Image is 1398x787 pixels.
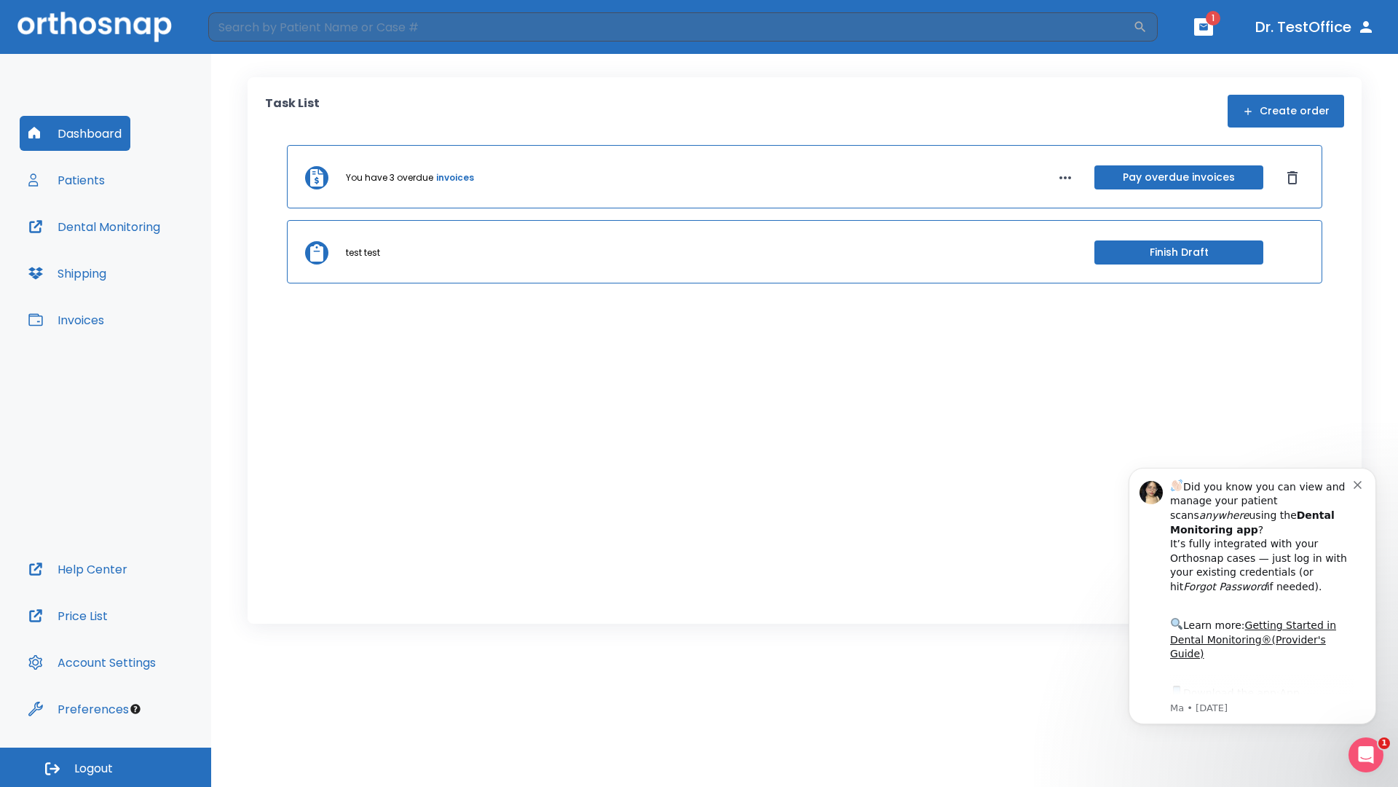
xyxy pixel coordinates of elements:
[20,256,115,291] button: Shipping
[265,95,320,128] p: Task List
[63,256,247,269] p: Message from Ma, sent 2w ago
[1281,166,1304,189] button: Dismiss
[1094,240,1263,265] button: Finish Draft
[20,692,138,727] button: Preferences
[20,598,116,633] button: Price List
[63,241,193,267] a: App Store
[1094,165,1263,189] button: Pay overdue invoices
[247,31,258,43] button: Dismiss notification
[20,552,136,587] button: Help Center
[1378,737,1390,749] span: 1
[346,246,380,259] p: test test
[208,12,1133,42] input: Search by Patient Name or Case #
[346,171,433,184] p: You have 3 overdue
[63,238,247,312] div: Download the app: | ​ Let us know if you need help getting started!
[74,761,113,777] span: Logout
[1206,11,1220,26] span: 1
[1107,446,1398,748] iframe: Intercom notifications message
[20,302,113,337] button: Invoices
[436,171,474,184] a: invoices
[1249,14,1381,40] button: Dr. TestOffice
[129,702,142,716] div: Tooltip anchor
[20,116,130,151] button: Dashboard
[17,12,172,42] img: Orthosnap
[20,163,114,197] button: Patients
[20,209,169,244] button: Dental Monitoring
[1348,737,1383,772] iframe: Intercom live chat
[20,645,165,680] button: Account Settings
[1228,95,1344,128] button: Create order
